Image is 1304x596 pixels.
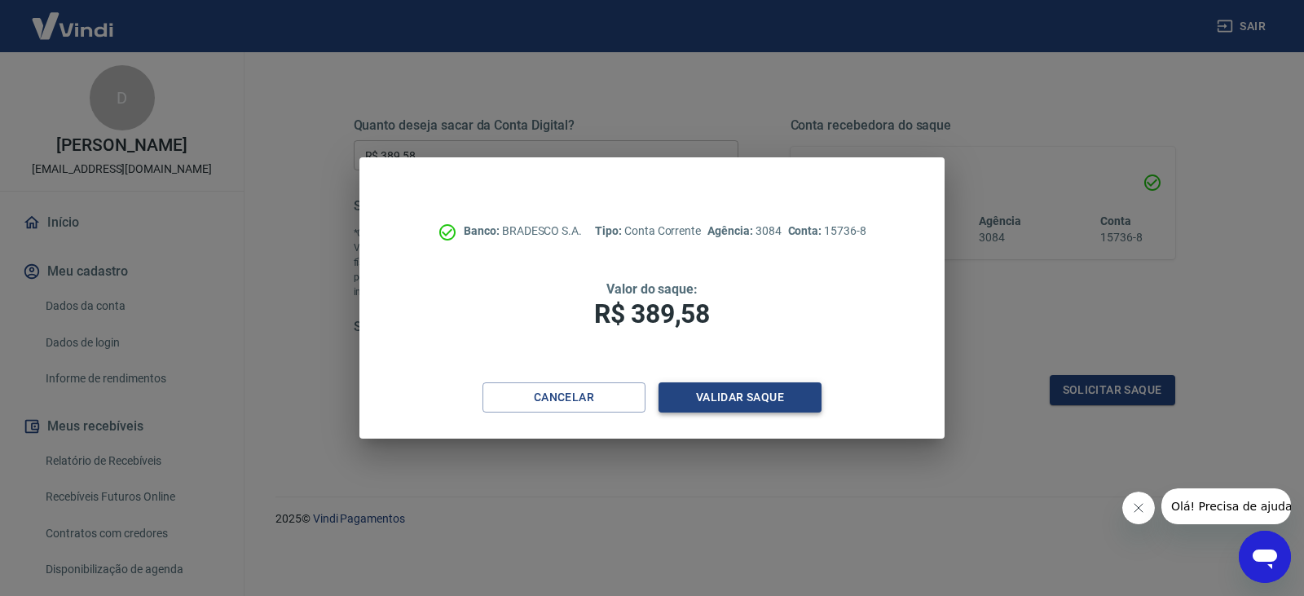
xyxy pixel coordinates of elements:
[788,224,825,237] span: Conta:
[707,224,756,237] span: Agência:
[659,382,822,413] button: Validar saque
[594,298,710,329] span: R$ 389,58
[1239,531,1291,583] iframe: Botão para abrir a janela de mensagens
[1122,492,1155,524] iframe: Fechar mensagem
[482,382,645,413] button: Cancelar
[595,223,701,240] p: Conta Corrente
[464,224,502,237] span: Banco:
[464,223,582,240] p: BRADESCO S.A.
[1161,488,1291,524] iframe: Mensagem da empresa
[707,223,781,240] p: 3084
[606,281,698,297] span: Valor do saque:
[10,11,137,24] span: Olá! Precisa de ajuda?
[595,224,624,237] span: Tipo:
[788,223,866,240] p: 15736-8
